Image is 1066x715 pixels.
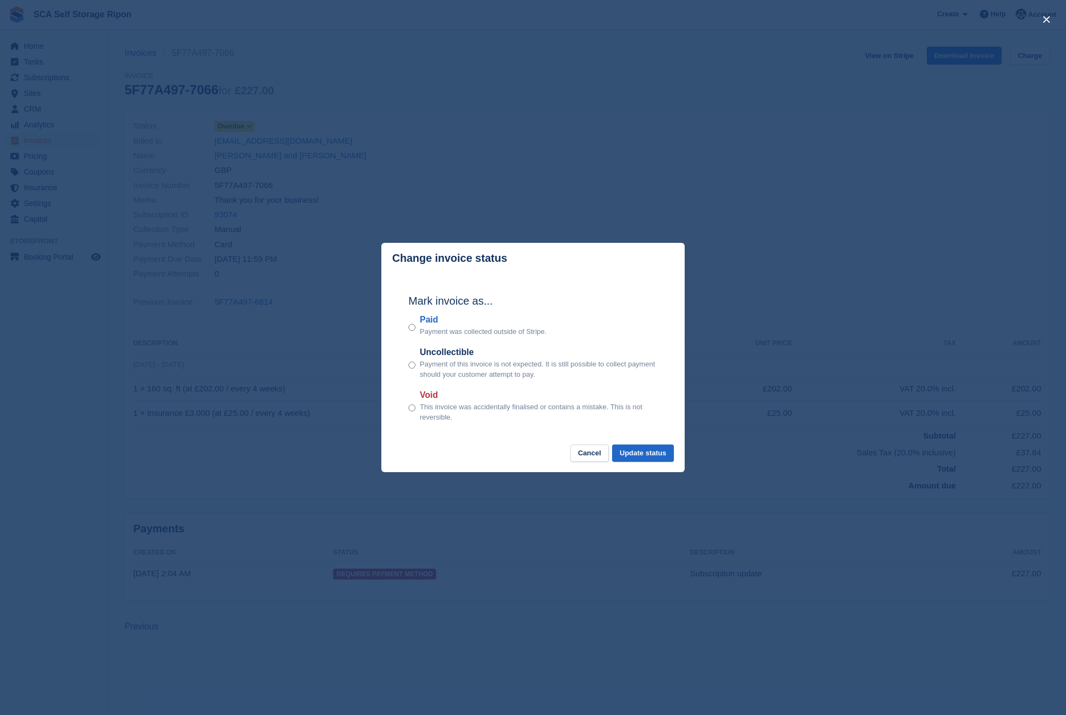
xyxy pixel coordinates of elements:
[570,445,609,462] button: Cancel
[420,326,547,337] p: Payment was collected outside of Stripe.
[408,293,658,309] h2: Mark invoice as...
[420,359,658,380] p: Payment of this invoice is not expected. It is still possible to collect payment should your cust...
[420,389,658,402] label: Void
[612,445,674,462] button: Update status
[1038,11,1055,28] button: close
[420,402,658,423] p: This invoice was accidentally finalised or contains a mistake. This is not reversible.
[392,252,507,265] p: Change invoice status
[420,313,547,326] label: Paid
[420,346,658,359] label: Uncollectible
